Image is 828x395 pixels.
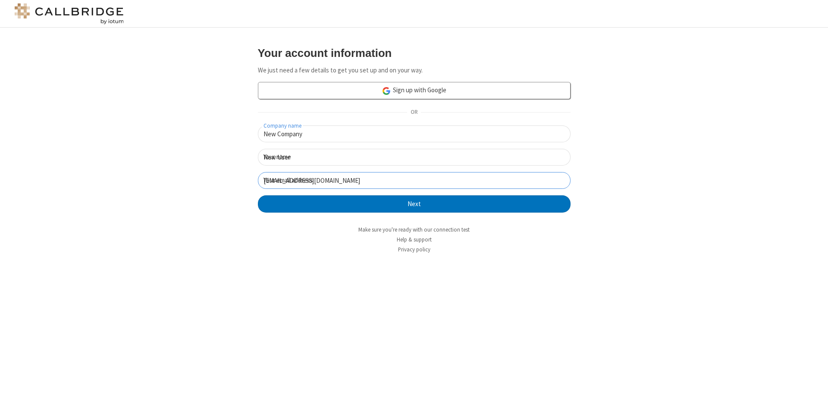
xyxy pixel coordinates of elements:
[258,195,571,213] button: Next
[258,125,571,142] input: Company name
[358,226,470,233] a: Make sure you're ready with our connection test
[258,47,571,59] h3: Your account information
[258,149,571,166] input: Your name
[407,107,421,119] span: OR
[258,82,571,99] a: Sign up with Google
[258,172,571,189] input: Your email address
[382,86,391,96] img: google-icon.png
[258,66,571,75] p: We just need a few details to get you set up and on your way.
[13,3,125,24] img: logo@2x.png
[398,246,430,253] a: Privacy policy
[397,236,432,243] a: Help & support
